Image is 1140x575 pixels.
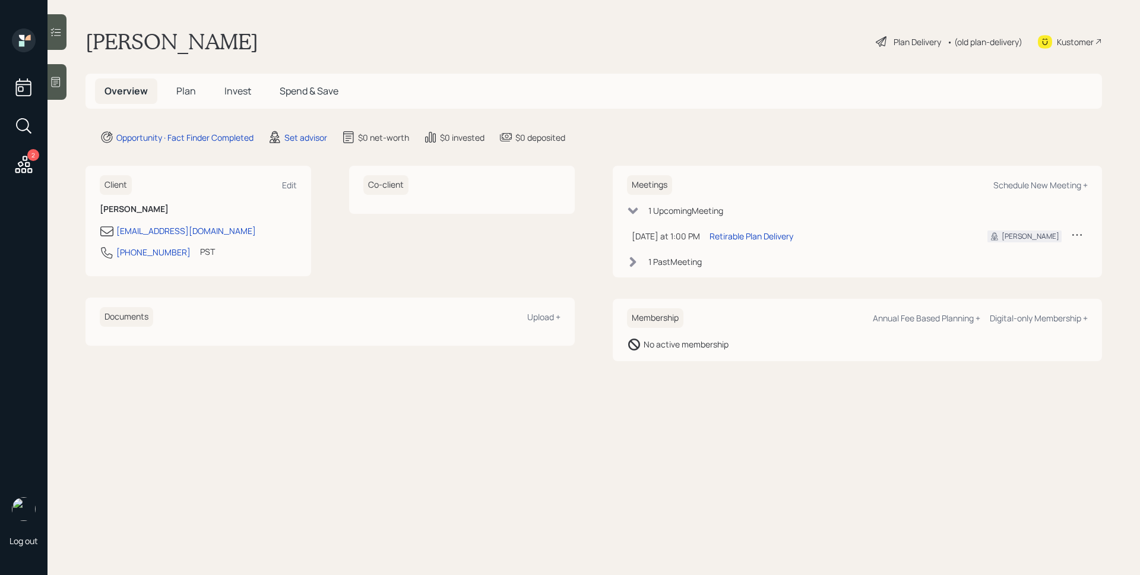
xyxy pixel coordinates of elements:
div: No active membership [644,338,729,350]
h6: Client [100,175,132,195]
h6: Meetings [627,175,672,195]
div: Kustomer [1057,36,1094,48]
span: Overview [104,84,148,97]
div: [DATE] at 1:00 PM [632,230,700,242]
h1: [PERSON_NAME] [85,29,258,55]
h6: [PERSON_NAME] [100,204,297,214]
div: PST [200,245,215,258]
div: $0 invested [440,131,484,144]
span: Spend & Save [280,84,338,97]
div: Log out [9,535,38,546]
div: Edit [282,179,297,191]
span: Invest [224,84,251,97]
h6: Documents [100,307,153,327]
div: Set advisor [284,131,327,144]
h6: Membership [627,308,683,328]
div: 1 Upcoming Meeting [648,204,723,217]
div: Plan Delivery [894,36,941,48]
div: 2 [27,149,39,161]
div: [PERSON_NAME] [1002,231,1059,242]
div: Digital-only Membership + [990,312,1088,324]
div: Upload + [527,311,560,323]
div: $0 deposited [515,131,565,144]
div: • (old plan-delivery) [947,36,1022,48]
img: james-distasi-headshot.png [12,497,36,521]
div: 1 Past Meeting [648,255,702,268]
h6: Co-client [363,175,408,195]
div: $0 net-worth [358,131,409,144]
div: [PHONE_NUMBER] [116,246,191,258]
div: [EMAIL_ADDRESS][DOMAIN_NAME] [116,225,256,237]
span: Plan [176,84,196,97]
div: Retirable Plan Delivery [710,230,793,242]
div: Opportunity · Fact Finder Completed [116,131,254,144]
div: Schedule New Meeting + [993,179,1088,191]
div: Annual Fee Based Planning + [873,312,980,324]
